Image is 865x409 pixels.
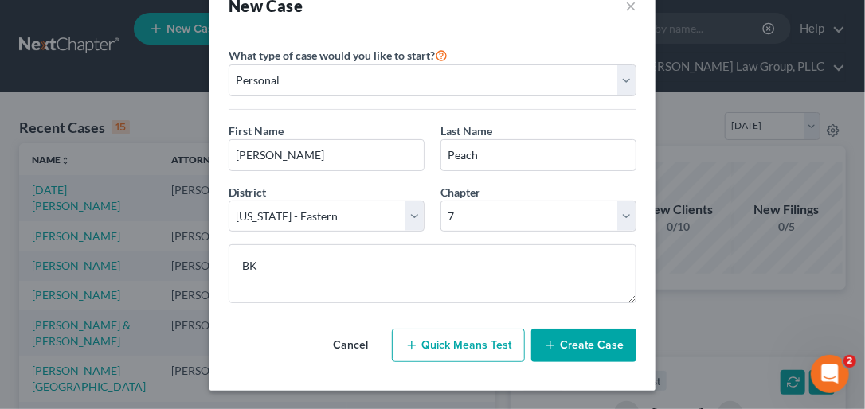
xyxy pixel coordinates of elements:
[843,355,856,368] span: 2
[229,45,448,64] label: What type of case would you like to start?
[315,329,386,361] button: Cancel
[531,329,636,362] button: Create Case
[440,124,492,138] span: Last Name
[440,185,480,199] span: Chapter
[229,185,266,199] span: District
[229,140,424,170] input: Enter First Name
[811,355,849,393] iframe: Intercom live chat
[441,140,636,170] input: Enter Last Name
[229,124,284,138] span: First Name
[392,329,525,362] button: Quick Means Test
